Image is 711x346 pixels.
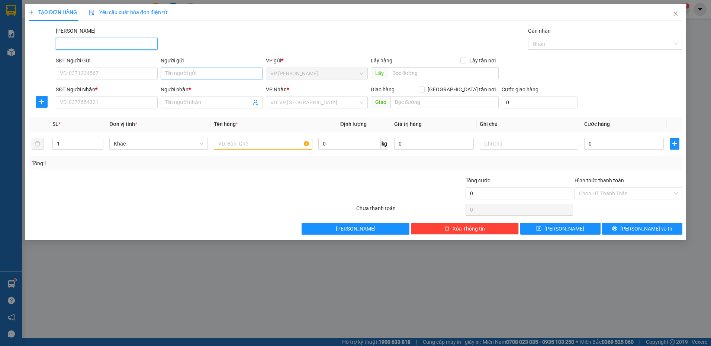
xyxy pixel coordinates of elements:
input: 0 [394,138,474,150]
span: save [536,226,541,232]
span: Nhận: [71,7,89,15]
div: Người gửi [161,56,263,65]
button: deleteXóa Thông tin [411,223,519,235]
span: SL [52,121,58,127]
input: Cước giao hàng [502,97,578,108]
div: 0332149134 [6,33,66,43]
span: Xóa Thông tin [453,225,485,233]
input: Dọc đường [388,67,499,79]
div: Như Ý [6,24,66,33]
button: plus [36,96,48,108]
label: Cước giao hàng [502,86,538,92]
span: Tên hàng [214,121,238,127]
div: Như Ý [71,24,131,33]
span: [PERSON_NAME] và In [620,225,672,233]
span: [GEOGRAPHIC_DATA] tận nơi [425,85,499,94]
span: TẠO ĐƠN HÀNG [29,9,77,15]
button: printer[PERSON_NAME] và In [602,223,682,235]
button: [PERSON_NAME] [302,223,409,235]
label: Gán nhãn [528,28,551,34]
div: Tổng: 1 [32,159,274,167]
span: Tổng cước [466,177,490,183]
input: Ghi Chú [480,138,578,150]
span: Đơn vị tính [109,121,137,127]
span: printer [612,226,617,232]
div: 0332149134 [71,33,131,43]
span: plus [29,10,34,15]
span: [PERSON_NAME] [336,225,376,233]
span: user-add [252,99,258,105]
span: Gửi: [6,7,18,15]
span: Giao hàng [371,86,395,92]
span: VP Nhận [266,86,287,92]
div: 300.000 [6,48,67,57]
span: Khác [114,138,203,149]
span: plus [670,141,679,147]
div: SĐT Người Nhận [56,85,158,94]
button: save[PERSON_NAME] [520,223,601,235]
span: close [673,11,679,17]
span: Định lượng [340,121,367,127]
div: SĐT Người Gửi [56,56,158,65]
span: kg [381,138,388,150]
div: Chưa thanh toán [355,204,465,217]
span: Cước hàng [584,121,610,127]
span: Lấy tận nơi [466,56,499,65]
input: VD: Bàn, Ghế [214,138,312,150]
span: Giao [371,96,390,108]
span: plus [36,99,47,105]
div: Người nhận [161,85,263,94]
span: VP Phan Thiết [270,68,363,79]
label: Mã ĐH [56,28,96,34]
th: Ghi chú [477,117,581,131]
span: Lấy [371,67,388,79]
span: [PERSON_NAME] [544,225,584,233]
button: delete [32,138,44,150]
span: Lấy hàng [371,58,392,63]
span: Giá trị hàng [394,121,422,127]
input: Mã ĐH [56,38,158,50]
button: plus [670,138,679,150]
button: Close [665,4,686,25]
span: delete [444,226,450,232]
div: VP [PERSON_NAME] [71,6,131,24]
input: Dọc đường [390,96,499,108]
label: Hình thức thanh toán [575,177,624,183]
span: CR : [6,49,17,56]
div: VP gửi [266,56,368,65]
div: VP [PERSON_NAME] [6,6,66,24]
img: icon [89,10,95,16]
span: Yêu cầu xuất hóa đơn điện tử [89,9,167,15]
